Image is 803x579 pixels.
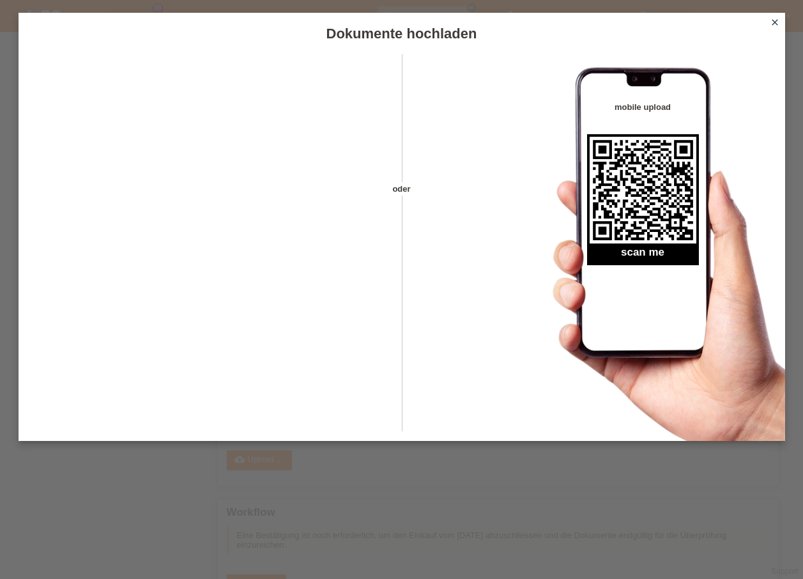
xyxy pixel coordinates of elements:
[19,26,785,42] h1: Dokumente hochladen
[587,246,699,265] h2: scan me
[587,102,699,112] h4: mobile upload
[767,16,783,31] a: close
[770,17,780,27] i: close
[379,182,424,196] span: oder
[38,86,379,406] iframe: Upload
